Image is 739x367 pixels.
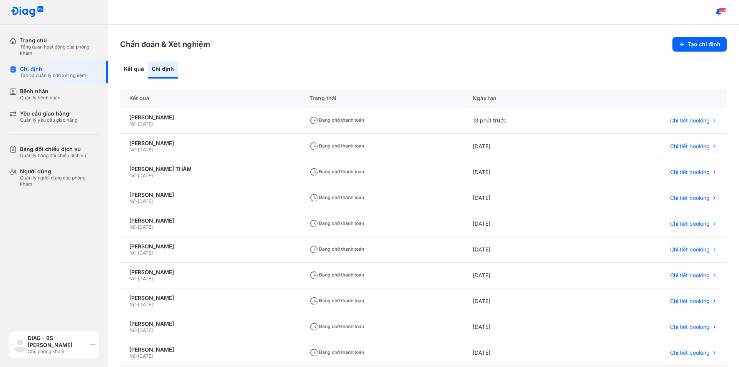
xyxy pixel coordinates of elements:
[138,198,153,204] span: [DATE]
[463,237,580,263] div: [DATE]
[670,117,710,124] span: Chi tiết booking
[20,110,77,117] div: Yêu cầu giao hàng
[463,263,580,288] div: [DATE]
[670,194,710,201] span: Chi tiết booking
[20,65,86,72] div: Chỉ định
[20,72,86,79] div: Tạo và quản lý đơn xét nghiệm
[138,353,153,359] span: [DATE]
[135,198,138,204] span: -
[463,314,580,340] div: [DATE]
[20,168,99,175] div: Người dùng
[129,147,135,152] span: Nữ
[138,147,153,152] span: [DATE]
[300,89,463,108] div: Trạng thái
[129,121,135,127] span: Nữ
[138,121,153,127] span: [DATE]
[670,298,710,305] span: Chi tiết booking
[120,39,210,50] h3: Chẩn đoán & Xét nghiệm
[120,89,300,108] div: Kết quả
[672,37,727,52] button: Tạo chỉ định
[129,173,135,178] span: Nữ
[463,185,580,211] div: [DATE]
[309,323,364,329] span: Đang chờ thanh toán
[138,173,153,178] span: [DATE]
[138,224,153,230] span: [DATE]
[129,217,291,224] div: [PERSON_NAME]
[129,346,291,353] div: [PERSON_NAME]
[148,61,178,79] div: Chỉ định
[20,175,99,187] div: Quản lý người dùng của phòng khám
[463,159,580,185] div: [DATE]
[129,327,135,333] span: Nữ
[309,272,364,278] span: Đang chờ thanh toán
[11,6,44,18] img: logo
[135,224,138,230] span: -
[129,295,291,302] div: [PERSON_NAME]
[129,276,135,282] span: Nữ
[670,349,710,356] span: Chi tiết booking
[135,250,138,256] span: -
[463,89,580,108] div: Ngày tạo
[463,108,580,134] div: 13 phút trước
[309,246,364,252] span: Đang chờ thanh toán
[129,320,291,327] div: [PERSON_NAME]
[309,143,364,149] span: Đang chờ thanh toán
[129,114,291,121] div: [PERSON_NAME]
[670,220,710,227] span: Chi tiết booking
[138,327,153,333] span: [DATE]
[135,173,138,178] span: -
[129,269,291,276] div: [PERSON_NAME]
[129,166,291,173] div: [PERSON_NAME] THẮM
[719,7,726,13] span: 38
[129,224,135,230] span: Nữ
[129,243,291,250] div: [PERSON_NAME]
[463,211,580,237] div: [DATE]
[129,198,135,204] span: Nữ
[135,302,138,307] span: -
[135,353,138,359] span: -
[309,349,364,355] span: Đang chờ thanh toán
[120,61,148,79] div: Kết quả
[309,298,364,303] span: Đang chờ thanh toán
[20,44,99,56] div: Tổng quan hoạt động của phòng khám
[463,288,580,314] div: [DATE]
[129,140,291,147] div: [PERSON_NAME]
[12,337,28,352] img: logo
[20,152,86,159] div: Quản lý bảng đối chiếu dịch vụ
[309,117,364,123] span: Đang chờ thanh toán
[20,146,86,152] div: Bảng đối chiếu dịch vụ
[129,191,291,198] div: [PERSON_NAME]
[129,250,135,256] span: Nữ
[670,323,710,330] span: Chi tiết booking
[135,121,138,127] span: -
[28,349,87,355] div: Chủ phòng khám
[129,353,135,359] span: Nữ
[138,302,153,307] span: [DATE]
[20,117,77,123] div: Quản lý yêu cầu giao hàng
[20,88,60,95] div: Bệnh nhân
[309,220,364,226] span: Đang chờ thanh toán
[135,276,138,282] span: -
[20,37,99,44] div: Trang chủ
[670,169,710,176] span: Chi tiết booking
[309,169,364,174] span: Đang chờ thanh toán
[463,134,580,159] div: [DATE]
[309,194,364,200] span: Đang chờ thanh toán
[135,327,138,333] span: -
[463,340,580,366] div: [DATE]
[670,246,710,253] span: Chi tiết booking
[670,143,710,150] span: Chi tiết booking
[670,272,710,279] span: Chi tiết booking
[135,147,138,152] span: -
[138,250,153,256] span: [DATE]
[129,302,135,307] span: Nữ
[28,335,87,349] div: DIAG - BS [PERSON_NAME]
[20,95,60,101] div: Quản lý bệnh nhân
[138,276,153,282] span: [DATE]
